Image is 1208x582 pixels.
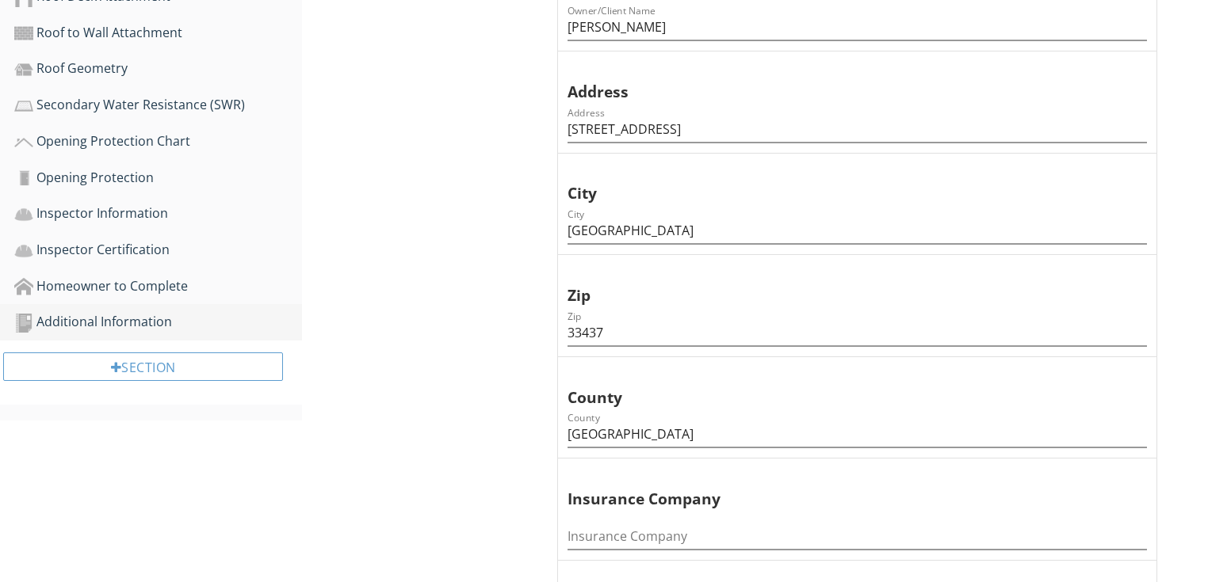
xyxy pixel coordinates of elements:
[568,363,1118,409] div: County
[568,320,1147,346] input: Zip
[568,421,1147,447] input: County
[568,160,1118,206] div: City
[3,352,283,381] div: Section
[14,240,302,261] div: Inspector Certification
[14,276,302,297] div: Homeowner to Complete
[568,14,1147,40] input: Owner/Client Name
[568,218,1147,244] input: City
[14,23,302,44] div: Roof to Wall Attachment
[14,95,302,116] div: Secondary Water Resistance (SWR)
[568,261,1118,307] div: Zip
[14,168,302,188] div: Opening Protection
[568,465,1118,511] div: Insurance Company
[14,204,302,224] div: Inspector Information
[568,58,1118,104] div: Address
[14,131,302,152] div: Opening Protection Chart
[568,116,1147,143] input: Address
[568,523,1147,550] input: Insurance Company
[14,59,302,79] div: Roof Geometry
[14,312,302,333] div: Additional Information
